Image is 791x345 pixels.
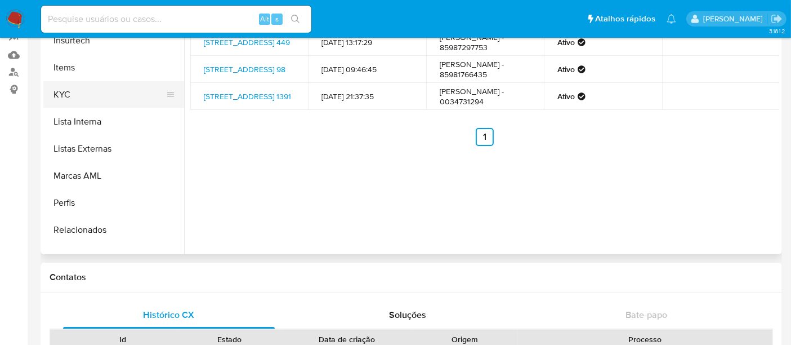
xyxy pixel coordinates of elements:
[275,14,279,24] span: s
[703,14,767,24] p: renato.lopes@mercadopago.com.br
[43,189,184,216] button: Perfis
[43,108,184,135] button: Lista Interna
[419,334,510,345] div: Origem
[204,37,290,48] a: [STREET_ADDRESS] 449
[78,334,168,345] div: Id
[667,14,676,24] a: Notificações
[426,56,544,83] td: [PERSON_NAME] - 85981766435
[43,216,184,244] button: Relacionados
[204,91,291,102] a: [STREET_ADDRESS] 1391
[41,12,311,26] input: Pesquise usuários ou casos...
[771,13,783,25] a: Sair
[557,64,575,74] strong: Ativo
[526,334,765,345] div: Processo
[43,162,184,189] button: Marcas AML
[426,29,544,56] td: [PERSON_NAME] - 85987297753
[204,64,285,75] a: [STREET_ADDRESS] 98
[50,272,773,283] h1: Contatos
[43,54,184,81] button: Items
[769,26,785,36] span: 3.161.2
[184,334,275,345] div: Estado
[308,29,426,56] td: [DATE] 13:17:29
[557,37,575,47] strong: Ativo
[291,334,404,345] div: Data de criação
[476,128,494,146] a: Ir a la página 1
[43,244,184,271] button: Restrições Novo Mundo
[595,13,655,25] span: Atalhos rápidos
[557,91,575,101] strong: Ativo
[43,27,184,54] button: Insurtech
[43,81,175,108] button: KYC
[144,308,195,321] span: Histórico CX
[426,83,544,110] td: [PERSON_NAME] - 0034731294
[389,308,426,321] span: Soluções
[308,56,426,83] td: [DATE] 09:46:45
[260,14,269,24] span: Alt
[190,128,779,146] nav: Paginación
[308,83,426,110] td: [DATE] 21:37:35
[284,11,307,27] button: search-icon
[43,135,184,162] button: Listas Externas
[625,308,667,321] span: Bate-papo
